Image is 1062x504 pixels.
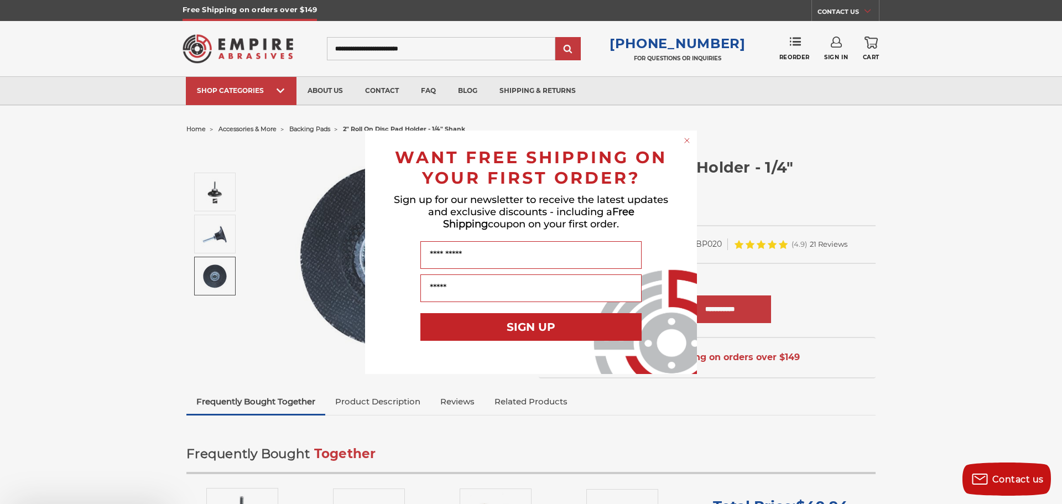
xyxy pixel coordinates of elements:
[394,194,668,230] span: Sign up for our newsletter to receive the latest updates and exclusive discounts - including a co...
[420,313,642,341] button: SIGN UP
[962,463,1051,496] button: Contact us
[681,135,693,146] button: Close dialog
[992,474,1044,485] span: Contact us
[443,206,634,230] span: Free Shipping
[395,147,667,188] span: WANT FREE SHIPPING ON YOUR FIRST ORDER?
